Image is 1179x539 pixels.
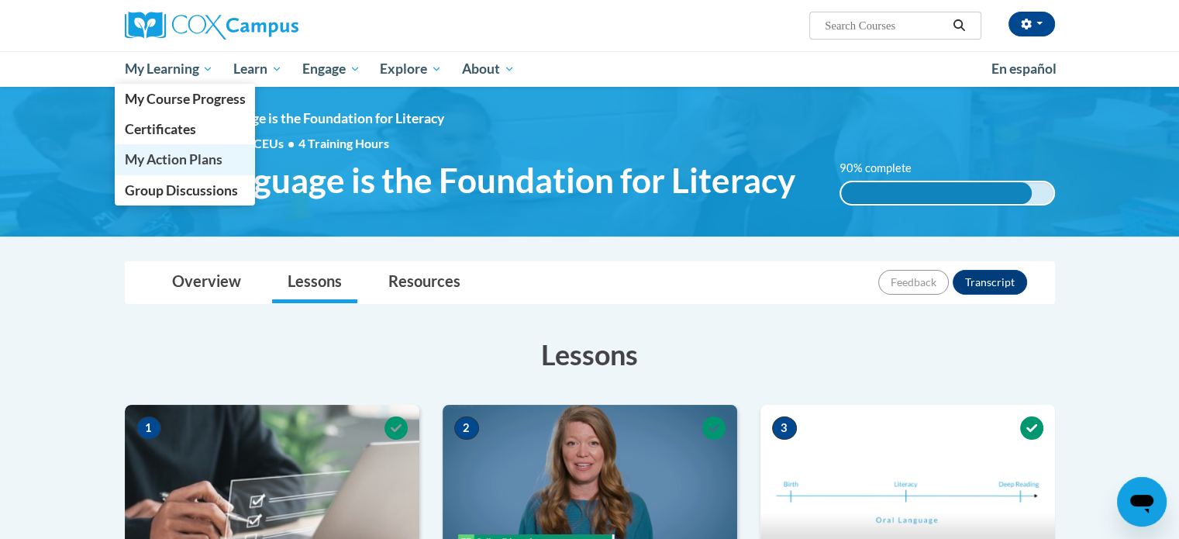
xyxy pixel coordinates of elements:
a: About [452,51,525,87]
span: Learn [233,60,282,78]
a: Learn [223,51,292,87]
span: 2 [454,416,479,440]
input: Search Courses [823,16,947,35]
span: Group Discussions [124,182,237,199]
a: Engage [292,51,371,87]
a: My Action Plans [115,144,256,174]
button: Search [947,16,970,35]
span: About [462,60,515,78]
span: En español [991,60,1057,77]
span: Certificates [124,121,195,137]
div: Main menu [102,51,1078,87]
a: My Course Progress [115,84,256,114]
span: • [288,136,295,150]
span: 3 [772,416,797,440]
a: Group Discussions [115,175,256,206]
span: Oral Language is the Foundation for Literacy [125,160,795,201]
span: Explore [380,60,442,78]
a: En español [981,53,1067,85]
a: My Learning [115,51,224,87]
span: My Learning [124,60,213,78]
span: My Action Plans [124,151,222,168]
a: Cox Campus [125,12,419,40]
a: Overview [157,262,257,303]
img: Cox Campus [125,12,298,40]
span: My Course Progress [124,91,245,107]
h3: Lessons [125,335,1055,374]
button: Account Settings [1008,12,1055,36]
label: 90% complete [839,160,929,177]
iframe: Button to launch messaging window [1117,477,1167,527]
a: Lessons [272,262,357,303]
span: 1 [136,416,161,440]
button: Transcript [953,270,1027,295]
span: 4 Training Hours [298,136,389,150]
div: 90% complete [841,182,1032,204]
span: Engage [302,60,360,78]
a: Certificates [115,114,256,144]
a: Explore [370,51,452,87]
span: Oral Language is the Foundation for Literacy [179,110,444,126]
span: 0.40 CEUs [227,135,298,152]
a: Resources [373,262,476,303]
button: Feedback [878,270,949,295]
